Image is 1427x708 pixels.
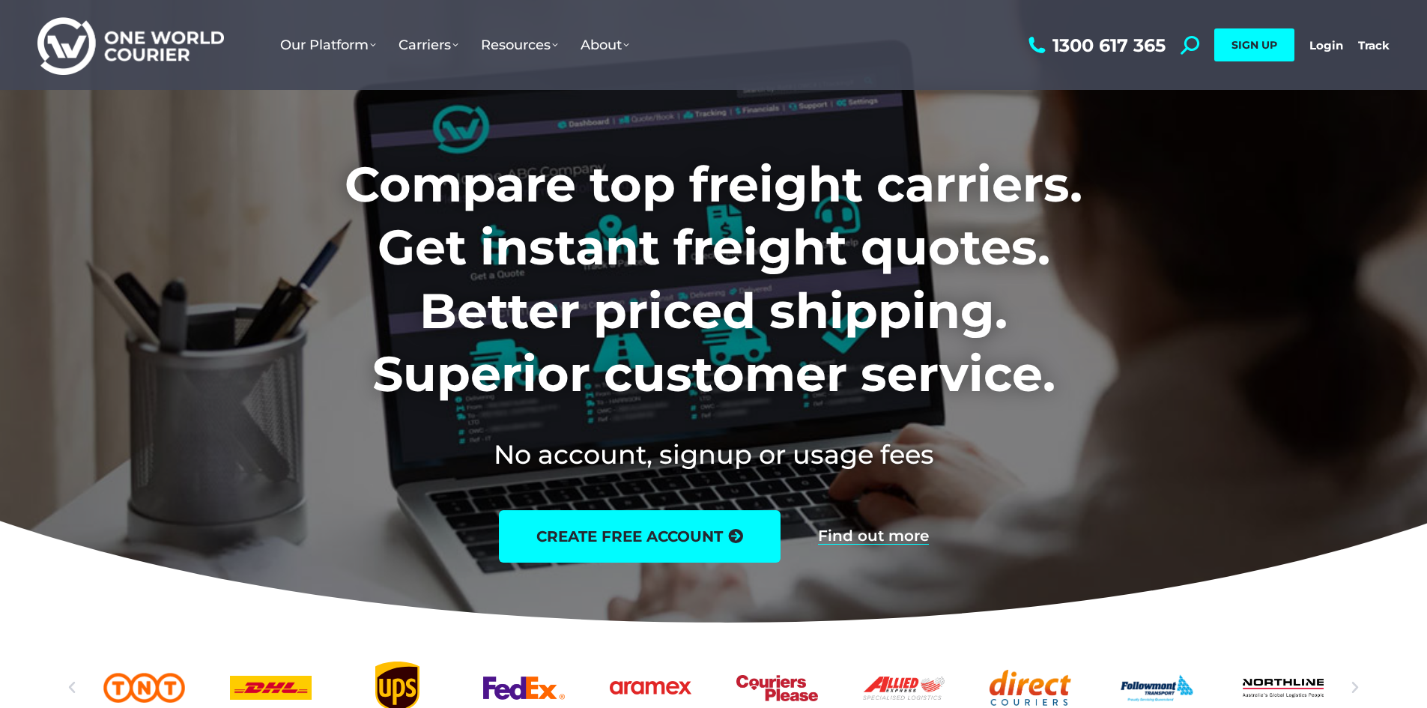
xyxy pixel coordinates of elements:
img: One World Courier [37,15,224,76]
h2: No account, signup or usage fees [246,436,1181,473]
span: About [581,37,629,53]
a: Track [1358,38,1390,52]
span: SIGN UP [1231,38,1277,52]
span: Carriers [399,37,458,53]
a: About [569,22,640,68]
span: Resources [481,37,558,53]
a: Login [1309,38,1343,52]
a: SIGN UP [1214,28,1294,61]
a: 1300 617 365 [1025,36,1166,55]
a: Carriers [387,22,470,68]
h1: Compare top freight carriers. Get instant freight quotes. Better priced shipping. Superior custom... [246,153,1181,406]
a: Resources [470,22,569,68]
a: create free account [499,510,781,563]
a: Our Platform [269,22,387,68]
span: Our Platform [280,37,376,53]
a: Find out more [818,528,929,545]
